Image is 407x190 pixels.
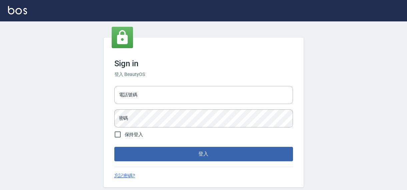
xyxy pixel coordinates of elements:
button: 登入 [114,147,293,161]
span: 保持登入 [125,131,143,138]
img: Logo [8,6,27,14]
a: 忘記密碼? [114,172,135,179]
h3: Sign in [114,59,293,68]
h6: 登入 BeautyOS [114,71,293,78]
